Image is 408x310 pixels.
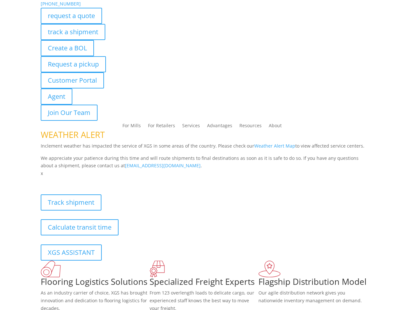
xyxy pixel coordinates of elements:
[41,261,61,277] img: xgs-icon-total-supply-chain-intelligence-red
[254,143,295,149] a: Weather Alert Map
[269,123,282,130] a: About
[182,123,200,130] a: Services
[122,123,141,130] a: For Mills
[41,178,185,184] b: Visibility, transparency, and control for your entire supply chain.
[41,129,105,140] span: WEATHER ALERT
[41,8,102,24] a: request a quote
[150,261,165,277] img: xgs-icon-focused-on-flooring-red
[41,72,104,88] a: Customer Portal
[41,142,367,154] p: Inclement weather has impacted the service of XGS in some areas of the country. Please check our ...
[125,162,201,169] a: [EMAIL_ADDRESS][DOMAIN_NAME]
[41,56,106,72] a: Request a pickup
[41,194,101,211] a: Track shipment
[41,24,105,40] a: track a shipment
[41,277,150,289] h1: Flooring Logistics Solutions
[41,219,119,235] a: Calculate transit time
[41,244,102,261] a: XGS ASSISTANT
[41,88,72,105] a: Agent
[239,123,262,130] a: Resources
[41,154,367,170] p: We appreciate your patience during this time and will route shipments to final destinations as so...
[207,123,232,130] a: Advantages
[258,290,362,304] span: Our agile distribution network gives you nationwide inventory management on demand.
[41,1,81,7] a: [PHONE_NUMBER]
[41,105,98,121] a: Join Our Team
[258,261,281,277] img: xgs-icon-flagship-distribution-model-red
[41,170,367,177] p: x
[258,277,367,289] h1: Flagship Distribution Model
[148,123,175,130] a: For Retailers
[41,40,94,56] a: Create a BOL
[150,277,258,289] h1: Specialized Freight Experts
